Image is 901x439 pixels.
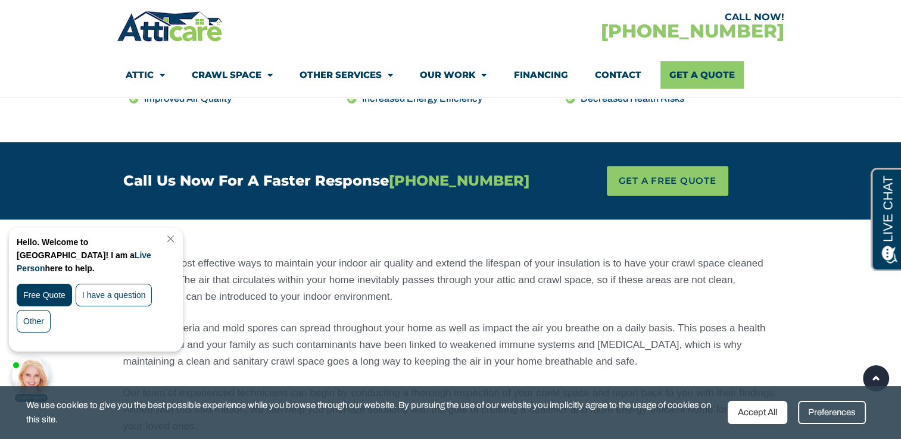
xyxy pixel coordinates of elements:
h4: Call Us Now For A Faster Response [123,174,545,188]
span: We use cookies to give you the best possible experience while you browse through our website. By ... [26,398,718,427]
a: GET A FREE QUOTE [607,166,728,196]
span: [PHONE_NUMBER] [389,172,529,189]
p: One of the most effective ways to maintain your indoor air quality and extend the lifespan of you... [123,255,778,305]
a: Crawl Space [192,61,273,89]
span: Increased Energy Efficiency [359,91,482,106]
a: Our Work [420,61,487,89]
span: Improved Air Quality [141,91,232,106]
iframe: Chat Invitation [6,225,197,403]
p: Our team of experienced technicians can begin by conducting a thorough inspection of your crawl s... [123,385,778,435]
span: Decreased Health Risks [578,91,684,106]
span: Opens a chat window [29,10,96,24]
a: Other Services [300,61,393,89]
nav: Menu [126,61,775,89]
p: Airborne bacteria and mold spores can spread throughout your home as well as impact the air you b... [123,320,778,370]
a: Attic [126,61,165,89]
a: Contact [594,61,641,89]
div: CALL NOW! [450,12,784,22]
span: GET A FREE QUOTE [619,172,716,190]
a: Get A Quote [660,61,744,89]
div: Accept All [728,401,787,424]
a: Financing [513,61,568,89]
div: Preferences [798,401,866,424]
